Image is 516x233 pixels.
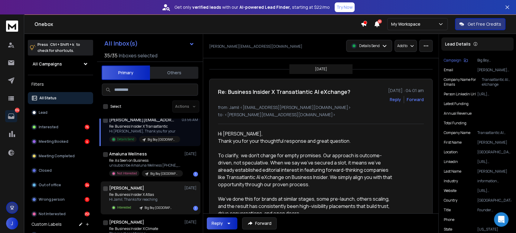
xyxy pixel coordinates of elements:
p: Country [444,198,457,203]
p: Lead [39,110,47,115]
button: Get Free Credits [455,18,505,30]
a: 374 [5,110,17,122]
p: from: Jamil <[EMAIL_ADDRESS][PERSON_NAME][DOMAIN_NAME]> [218,104,424,110]
button: Meeting Booked4 [28,136,93,148]
button: Campaign [444,58,468,63]
div: Reply [212,220,223,226]
p: Annual Revenue [444,111,472,116]
p: Details Send [359,43,380,48]
p: to: <[PERSON_NAME][EMAIL_ADDRESS][DOMAIN_NAME]> [218,112,424,118]
p: Big Boy [GEOGRAPHIC_DATA] [150,171,179,176]
h3: Filters [28,80,93,88]
p: Last Name [444,169,461,174]
p: [DATE] [184,220,198,225]
button: Forward [242,217,277,229]
h1: Amaluna Wellness [109,151,147,157]
div: 11 [85,197,89,202]
p: [URL][DOMAIN_NAME][PERSON_NAME] [477,92,511,97]
p: 374 [15,108,20,113]
h1: [PERSON_NAME] [109,219,144,225]
img: logo [6,21,18,32]
p: [PERSON_NAME] [477,140,511,145]
h1: [PERSON_NAME][EMAIL_ADDRESS][DOMAIN_NAME] [109,117,176,123]
h3: Custom Labels [31,221,62,227]
p: Big Boy [GEOGRAPHIC_DATA] [148,137,177,142]
button: Meeting Completed [28,150,93,162]
button: Not Interested253 [28,208,93,220]
p: [GEOGRAPHIC_DATA][PERSON_NAME] [477,150,511,155]
label: Select [110,104,121,109]
p: Add to [397,43,407,48]
p: Interested [117,205,131,210]
div: Hi [PERSON_NAME], [218,130,394,137]
p: [PERSON_NAME][EMAIL_ADDRESS][DOMAIN_NAME] [477,68,511,72]
p: Details Send [117,137,134,142]
p: Get only with our starting at $22/mo [174,4,330,10]
strong: AI-powered Lead Finder, [239,4,291,10]
p: Email [444,68,453,72]
button: Reply [390,97,401,103]
p: First Name [444,140,462,145]
p: Re: Business Insider X Climate [109,226,182,231]
button: Reply [207,217,237,229]
h1: All Campaigns [33,61,62,67]
button: J [6,217,18,229]
p: Not Interested [117,171,137,176]
div: We’ve done this for brands at similar stages, some pre-launch, others scaling, and the result has... [218,195,394,217]
p: Person Linkedin Url [444,92,476,97]
p: [URL][DOMAIN_NAME][PERSON_NAME] [477,159,511,164]
p: [DATE] [184,186,198,190]
p: Closed [39,168,52,173]
p: Transatlantic AI eXchange [477,130,511,135]
button: Lead [28,107,93,119]
p: [PERSON_NAME][EMAIL_ADDRESS][DOMAIN_NAME] [209,44,302,49]
p: Total Funding [444,121,466,126]
p: [PERSON_NAME] [477,169,511,174]
button: Primary [102,65,150,80]
p: Big Boy [GEOGRAPHIC_DATA] [144,206,174,210]
p: Hi Jamil, Thanks for reaching [109,197,177,202]
div: Forward [407,97,424,103]
span: Ctrl + Shift + k [49,41,75,48]
p: Meeting Booked [39,139,68,144]
p: Transatlantic AI eXchange [482,77,511,87]
button: All Inbox(s) [99,37,199,49]
div: To clarify, we don’t charge for empty promises. Our approach is outcome-driven, not speculative. ... [218,152,394,188]
p: Re: Business Insider X Atlas [109,192,177,197]
p: Re: Business Insider X Transatlantic [109,124,180,129]
p: Phone [444,217,454,222]
p: Out of office [39,183,61,187]
div: 253 [85,212,89,216]
p: Lead Details [445,41,471,47]
button: Others [150,66,198,79]
button: Closed [28,164,93,177]
p: website [444,188,456,193]
button: Interested76 [28,121,93,133]
div: 4 [85,139,89,144]
p: 03:56 AM [182,117,198,122]
div: Open Intercom Messenger [494,212,508,227]
p: Meeting Completed [39,154,75,158]
p: State [444,227,452,232]
p: [GEOGRAPHIC_DATA] [477,198,511,203]
p: linkedin [444,159,458,164]
p: My Workspace [391,21,423,27]
p: Press to check for shortcuts. [37,42,80,54]
p: Company Name for Emails [444,77,482,87]
p: location [444,150,458,155]
p: [URL][DOMAIN_NAME] [477,188,511,193]
p: Latest Funding [444,101,469,106]
p: title [444,208,451,212]
h3: Inboxes selected [119,52,157,59]
p: Try Now [336,4,353,10]
p: Not Interested [39,212,66,216]
div: Thank you for your thoughtful response and great question. [218,137,394,145]
p: [DATE] [315,67,327,72]
h1: All Inbox(s) [104,40,138,46]
button: Out of office24 [28,179,93,191]
button: Try Now [335,2,355,12]
p: [DATE] : 04:01 am [388,88,424,94]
